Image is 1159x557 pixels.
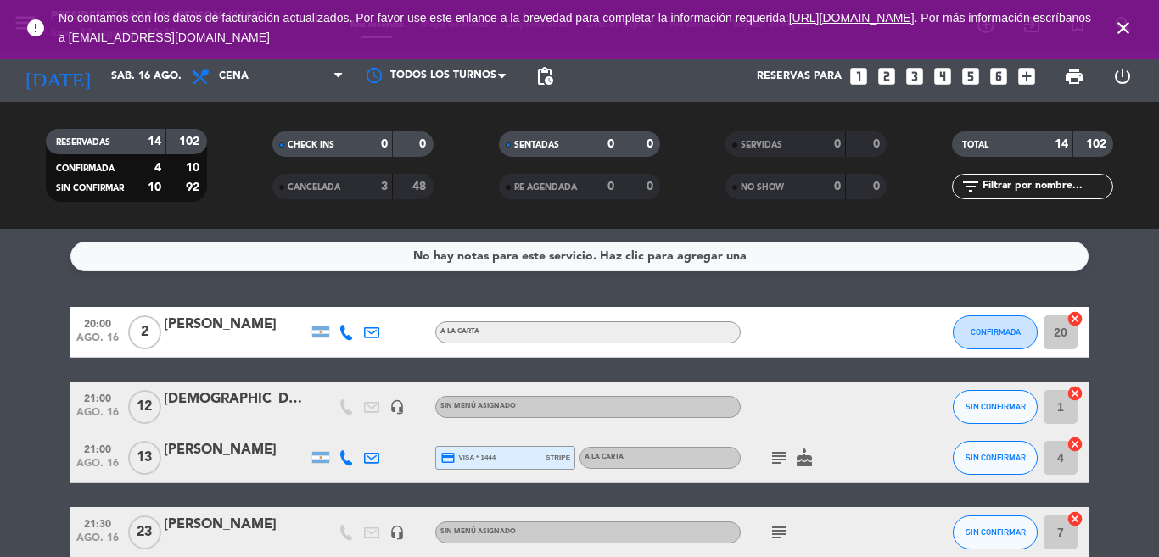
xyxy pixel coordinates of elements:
i: [DATE] [13,58,103,95]
span: RESERVADAS [56,138,110,147]
span: CONFIRMADA [971,327,1021,337]
span: 21:30 [76,513,119,532]
i: credit_card [440,450,456,465]
div: [DEMOGRAPHIC_DATA] [164,388,308,410]
i: looks_3 [904,65,926,87]
span: Sin menú asignado [440,528,516,535]
i: cancel [1067,436,1083,453]
div: [PERSON_NAME] [164,514,308,536]
strong: 0 [834,181,841,192]
i: cancel [1067,385,1083,402]
span: SERVIDAS [741,141,782,149]
input: Filtrar por nombre... [981,177,1112,196]
span: 23 [128,515,161,549]
strong: 0 [381,138,388,150]
i: error [25,18,46,38]
span: ago. 16 [76,332,119,352]
span: CHECK INS [288,141,334,149]
i: cancel [1067,510,1083,527]
i: headset_mic [389,399,405,415]
strong: 0 [607,181,614,192]
span: 2 [128,315,161,349]
span: ago. 16 [76,407,119,426]
span: Cena [219,70,249,82]
i: looks_two [876,65,898,87]
i: headset_mic [389,525,405,540]
strong: 102 [179,136,203,148]
span: Reservas para [757,70,842,82]
span: 21:00 [76,438,119,458]
button: SIN CONFIRMAR [953,515,1038,549]
span: CONFIRMADA [56,164,115,173]
i: subject [769,448,789,468]
span: TOTAL [962,141,988,149]
span: SIN CONFIRMAR [966,402,1026,411]
span: stripe [546,452,570,463]
strong: 3 [381,181,388,192]
span: Sin menú asignado [440,403,516,409]
button: SIN CONFIRMAR [953,390,1038,424]
strong: 0 [607,138,614,150]
i: looks_one [848,65,870,87]
strong: 10 [186,162,203,174]
i: looks_4 [932,65,954,87]
i: looks_6 [988,65,1010,87]
span: SENTADAS [514,141,559,149]
span: SIN CONFIRMAR [966,453,1026,462]
span: NO SHOW [741,183,784,192]
div: LOG OUT [1098,51,1146,102]
span: CANCELADA [288,183,340,192]
strong: 4 [154,162,161,174]
span: visa * 1444 [440,450,496,465]
strong: 102 [1086,138,1110,150]
span: No contamos con los datos de facturación actualizados. Por favor use este enlance a la brevedad p... [59,11,1091,44]
strong: 0 [419,138,429,150]
strong: 0 [647,181,657,192]
div: [PERSON_NAME] [164,439,308,461]
span: 21:00 [76,387,119,407]
span: 12 [128,390,161,424]
i: looks_5 [960,65,982,87]
strong: 48 [412,181,429,192]
i: subject [769,522,789,543]
span: SIN CONFIRMAR [56,184,124,192]
i: add_box [1016,65,1038,87]
span: A LA CARTA [585,454,624,460]
div: [PERSON_NAME] [164,314,308,336]
button: SIN CONFIRMAR [953,441,1038,475]
i: cancel [1067,310,1083,327]
strong: 0 [647,138,657,150]
strong: 92 [186,181,203,193]
span: SIN CONFIRMAR [966,527,1026,537]
span: print [1064,66,1084,86]
span: pending_actions [535,66,555,86]
span: ago. 16 [76,532,119,552]
i: arrow_drop_down [158,66,178,86]
span: 20:00 [76,313,119,332]
div: No hay notas para este servicio. Haz clic para agregar una [413,247,747,266]
strong: 0 [873,138,883,150]
strong: 0 [873,181,883,192]
strong: 14 [1055,138,1068,150]
i: filter_list [960,176,981,197]
span: 13 [128,441,161,475]
a: . Por más información escríbanos a [EMAIL_ADDRESS][DOMAIN_NAME] [59,11,1091,44]
button: CONFIRMADA [953,315,1038,349]
strong: 14 [148,136,161,148]
span: ago. 16 [76,458,119,477]
i: close [1113,18,1134,38]
a: [URL][DOMAIN_NAME] [789,11,915,25]
strong: 10 [148,181,161,193]
span: A LA CARTA [440,328,479,335]
i: cake [794,448,815,468]
strong: 0 [834,138,841,150]
i: power_settings_new [1112,66,1133,86]
span: RE AGENDADA [514,183,577,192]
